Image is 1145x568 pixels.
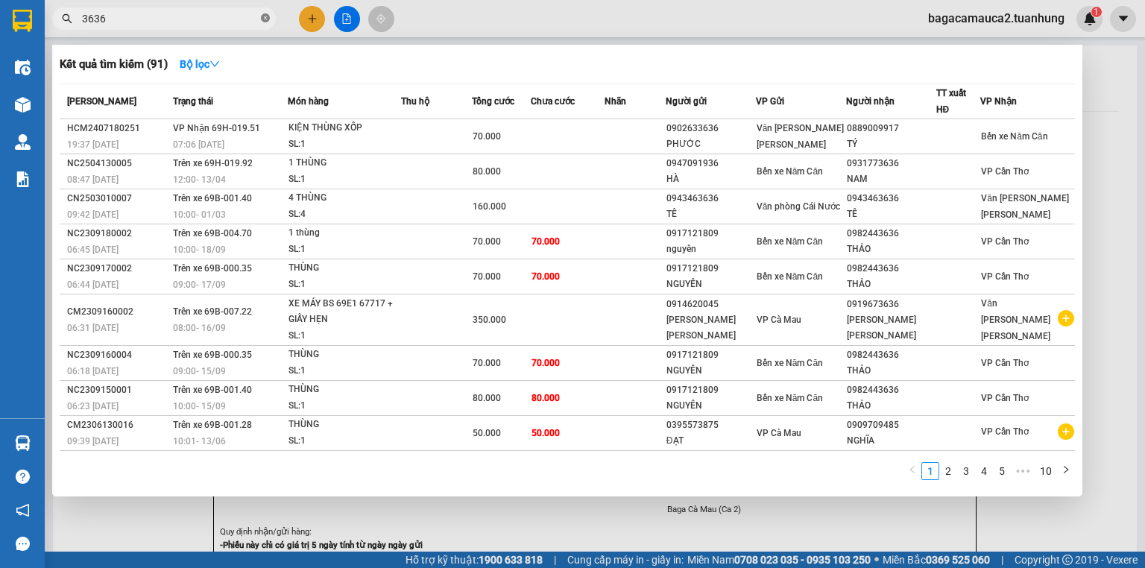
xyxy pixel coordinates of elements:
[666,312,755,344] div: [PERSON_NAME] [PERSON_NAME]
[1011,462,1035,480] li: Next 5 Pages
[67,280,119,290] span: 06:44 [DATE]
[288,398,400,414] div: SL: 1
[1057,462,1075,480] li: Next Page
[67,139,119,150] span: 19:37 [DATE]
[958,463,974,479] a: 3
[209,59,220,69] span: down
[86,36,98,48] span: environment
[60,57,168,72] h3: Kết quả tìm kiếm ( 91 )
[975,462,993,480] li: 4
[82,10,258,27] input: Tìm tên, số ĐT hoặc mã đơn
[288,206,400,223] div: SL: 4
[173,139,224,150] span: 07:06 [DATE]
[473,358,501,368] span: 70.000
[847,382,936,398] div: 0982443636
[473,393,501,403] span: 80.000
[7,93,158,118] b: GỬI : VP Cà Mau
[288,433,400,449] div: SL: 1
[67,382,168,398] div: NC2309150001
[173,193,252,203] span: Trên xe 69B-001.40
[288,452,400,468] div: CON CHÓ KHÁCH THEO XE
[1035,462,1057,480] li: 10
[847,297,936,312] div: 0919673636
[532,271,560,282] span: 70.000
[16,503,30,517] span: notification
[288,225,400,242] div: 1 thùng
[67,96,136,107] span: [PERSON_NAME]
[62,13,72,24] span: search
[173,436,226,446] span: 10:01 - 13/06
[67,191,168,206] div: CN2503010007
[288,347,400,363] div: THÙNG
[757,123,845,150] span: Văn [PERSON_NAME] [PERSON_NAME]
[957,462,975,480] li: 3
[847,347,936,363] div: 0982443636
[173,244,226,255] span: 10:00 - 18/09
[847,226,936,242] div: 0982443636
[173,420,252,430] span: Trên xe 69B-001.28
[288,155,400,171] div: 1 THÙNG
[847,242,936,257] div: THẢO
[981,131,1047,142] span: Bến xe Năm Căn
[921,462,939,480] li: 1
[67,436,119,446] span: 09:39 [DATE]
[846,96,895,107] span: Người nhận
[666,297,755,312] div: 0914620045
[173,263,252,274] span: Trên xe 69B-000.35
[666,452,755,468] div: 0938953636
[173,96,213,107] span: Trạng thái
[981,298,1050,341] span: Văn [PERSON_NAME] [PERSON_NAME]
[847,277,936,292] div: THẢO
[666,261,755,277] div: 0917121809
[173,280,226,290] span: 09:00 - 17/09
[666,136,755,152] div: PHƯỚC
[1011,462,1035,480] span: •••
[473,315,506,325] span: 350.000
[903,462,921,480] button: left
[261,13,270,22] span: close-circle
[847,261,936,277] div: 0982443636
[173,366,226,376] span: 09:00 - 15/09
[473,131,501,142] span: 70.000
[173,174,226,185] span: 12:00 - 13/04
[1058,310,1074,326] span: plus-circle
[15,60,31,75] img: warehouse-icon
[13,10,32,32] img: logo-vxr
[531,96,575,107] span: Chưa cước
[666,171,755,187] div: HÀ
[666,242,755,257] div: nguyên
[86,10,211,28] b: [PERSON_NAME]
[288,417,400,433] div: THÙNG
[473,201,506,212] span: 160.000
[67,121,168,136] div: HCM2407180251
[288,136,400,153] div: SL: 1
[168,52,232,76] button: Bộ lọcdown
[666,398,755,414] div: NGUYÊN
[288,277,400,293] div: SL: 1
[757,166,823,177] span: Bến xe Năm Căn
[173,350,252,360] span: Trên xe 69B-000.35
[67,174,119,185] span: 08:47 [DATE]
[67,226,168,242] div: NC2309180002
[847,312,936,344] div: [PERSON_NAME] [PERSON_NAME]
[288,120,400,136] div: KIỆN THÙNG XỐP
[981,426,1029,437] span: VP Cần Thơ
[757,358,823,368] span: Bến xe Năm Căn
[940,463,956,479] a: 2
[981,271,1029,282] span: VP Cần Thơ
[847,136,936,152] div: TÝ
[756,96,784,107] span: VP Gửi
[993,462,1011,480] li: 5
[532,358,560,368] span: 70.000
[173,401,226,411] span: 10:00 - 15/09
[1062,465,1070,474] span: right
[180,58,220,70] strong: Bộ lọc
[288,328,400,344] div: SL: 1
[666,433,755,449] div: ĐẠT
[847,363,936,379] div: THẢO
[67,261,168,277] div: NC2309170002
[67,417,168,433] div: CM2306130016
[67,366,119,376] span: 06:18 [DATE]
[67,156,168,171] div: NC2504130005
[936,88,966,115] span: TT xuất HĐ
